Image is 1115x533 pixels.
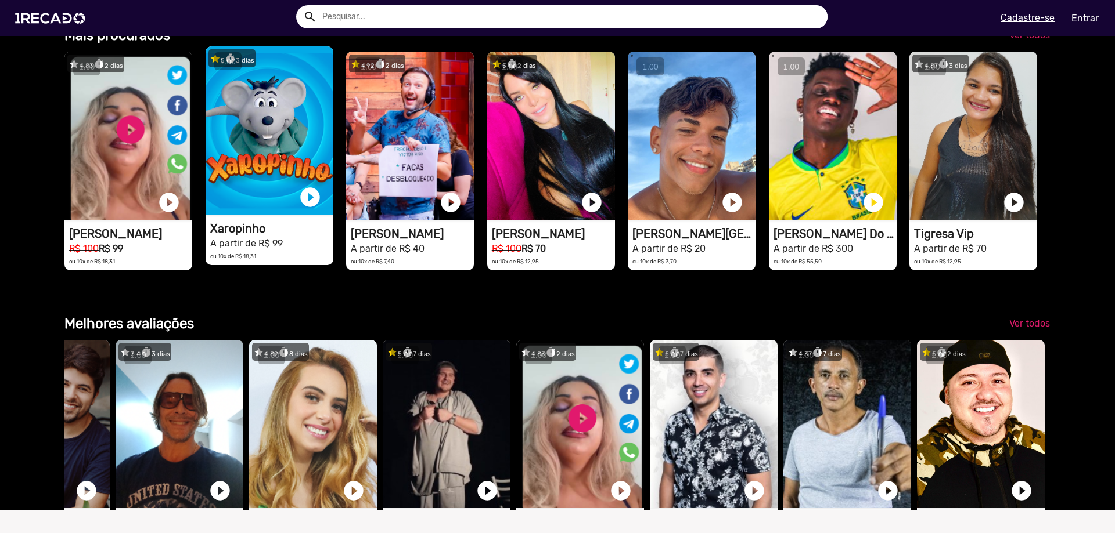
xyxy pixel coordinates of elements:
[75,479,98,502] a: play_circle_filled
[492,243,521,254] small: R$ 100
[632,258,677,264] small: ou 10x de R$ 3,70
[783,340,911,508] video: 1RECADO vídeos dedicados para fãs e empresas
[487,52,615,220] video: 1RECADO vídeos dedicados para fãs e empresas
[351,258,394,264] small: ou 10x de R$ 7,40
[64,316,194,332] b: Melhores avaliações
[116,340,243,508] video: 1RECADO vídeos dedicados para fãs e empresas
[99,243,123,254] b: R$ 99
[650,340,778,508] video: 1RECADO vídeos dedicados para fãs e empresas
[206,46,333,215] video: 1RECADO vídeos dedicados para fãs e empresas
[876,479,900,502] a: play_circle_filled
[210,222,333,235] h1: Xaropinho
[774,258,822,264] small: ou 10x de R$ 55,50
[210,238,283,249] small: A partir de R$ 99
[609,479,632,502] a: play_circle_filled
[492,227,615,241] h1: [PERSON_NAME]
[351,227,474,241] h1: [PERSON_NAME]
[383,340,510,508] video: 1RECADO vídeos dedicados para fãs e empresas
[346,52,474,220] video: 1RECADO vídeos dedicados para fãs e empresas
[69,258,115,264] small: ou 10x de R$ 18,31
[774,243,853,254] small: A partir de R$ 300
[303,10,317,24] mat-icon: Example home icon
[914,227,1037,241] h1: Tigresa Vip
[1001,12,1055,23] u: Cadastre-se
[210,253,256,259] small: ou 10x de R$ 18,31
[69,227,192,241] h1: [PERSON_NAME]
[342,479,365,502] a: play_circle_filled
[774,227,897,241] h1: [PERSON_NAME] Do [PERSON_NAME]
[492,258,539,264] small: ou 10x de R$ 12,95
[769,52,897,220] video: 1RECADO vídeos dedicados para fãs e empresas
[249,340,377,508] video: 1RECADO vídeos dedicados para fãs e empresas
[914,243,987,254] small: A partir de R$ 70
[628,52,756,220] video: 1RECADO vídeos dedicados para fãs e empresas
[298,186,322,209] a: play_circle_filled
[909,52,1037,220] video: 1RECADO vídeos dedicados para fãs e empresas
[1002,191,1026,214] a: play_circle_filled
[64,27,170,43] b: Mais procurados
[632,227,756,241] h1: [PERSON_NAME][GEOGRAPHIC_DATA]
[157,191,181,214] a: play_circle_filled
[1009,318,1050,329] span: Ver todos
[314,5,828,28] input: Pesquisar...
[862,191,885,214] a: play_circle_filled
[516,340,644,508] video: 1RECADO vídeos dedicados para fãs e empresas
[439,191,462,214] a: play_circle_filled
[476,479,499,502] a: play_circle_filled
[521,243,546,254] b: R$ 70
[208,479,232,502] a: play_circle_filled
[64,52,192,220] video: 1RECADO vídeos dedicados para fãs e empresas
[917,340,1045,508] video: 1RECADO vídeos dedicados para fãs e empresas
[580,191,603,214] a: play_circle_filled
[721,191,744,214] a: play_circle_filled
[632,243,706,254] small: A partir de R$ 20
[1064,8,1106,28] a: Entrar
[743,479,766,502] a: play_circle_filled
[1010,479,1033,502] a: play_circle_filled
[351,243,425,254] small: A partir de R$ 40
[69,243,99,254] small: R$ 100
[299,6,319,26] button: Example home icon
[914,258,961,264] small: ou 10x de R$ 12,95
